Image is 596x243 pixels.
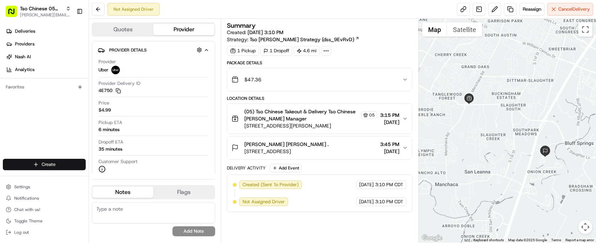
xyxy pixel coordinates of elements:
button: Quotes [92,24,153,35]
span: Deliveries [15,28,35,34]
a: Report a map error [565,238,594,242]
div: Start new chat [24,68,117,75]
span: (05) Tso Chinese Takeout & Delivery Tso Chinese [PERSON_NAME] Manager [244,108,360,122]
button: Show satellite imagery [447,22,482,37]
div: 4.6 mi [294,46,320,56]
button: [PERSON_NAME] [PERSON_NAME] .[STREET_ADDRESS]3:45 PM[DATE] [227,136,412,159]
span: Nash AI [15,54,31,60]
span: Pylon [71,120,86,126]
span: [DATE] [380,119,399,126]
button: $47.36 [227,68,412,91]
h3: Summary [227,22,256,29]
span: Analytics [15,66,34,73]
span: [STREET_ADDRESS][PERSON_NAME] [244,122,377,129]
span: Reassign [523,6,541,12]
button: Reassign [520,3,544,16]
a: 📗Knowledge Base [4,100,57,113]
div: Package Details [227,60,413,66]
button: Notifications [3,193,86,203]
button: Start new chat [121,70,129,79]
span: Uber [99,67,108,73]
span: Providers [15,41,34,47]
a: Powered byPylon [50,120,86,126]
div: 1 Dropoff [260,46,292,56]
div: Favorites [3,81,86,93]
a: Terms (opens in new tab) [551,238,561,242]
span: [DATE] 3:10 PM [248,29,283,36]
span: 05 [369,112,375,118]
span: Price [99,100,109,106]
a: 💻API Documentation [57,100,117,113]
span: 3:10 PM CDT [375,182,403,188]
span: Knowledge Base [14,103,54,110]
span: 3:10 PM CDT [375,199,403,205]
a: Tso [PERSON_NAME] Strategy (dss_9EvRvD) [250,36,360,43]
span: Provider [99,59,116,65]
span: Notifications [14,195,39,201]
span: 3:45 PM [380,141,399,148]
span: Created (Sent To Provider) [243,182,299,188]
button: (05) Tso Chinese Takeout & Delivery Tso Chinese [PERSON_NAME] Manager05[STREET_ADDRESS][PERSON_NA... [227,104,412,134]
button: Toggle Theme [3,216,86,226]
img: Google [420,233,444,243]
img: uber-new-logo.jpeg [111,66,120,74]
span: Create [42,161,55,168]
div: Delivery Activity [227,165,266,171]
button: Keyboard shortcuts [473,238,504,243]
a: Providers [3,38,89,50]
div: Strategy: [227,36,360,43]
input: Clear [18,46,117,53]
button: Notes [92,187,153,198]
span: Log out [14,229,29,235]
img: 1736555255976-a54dd68f-1ca7-489b-9aae-adbdc363a1c4 [7,68,20,81]
span: Map data ©2025 Google [508,238,547,242]
span: Cancel Delivery [558,6,590,12]
span: Created: [227,29,283,36]
span: [STREET_ADDRESS] [244,148,329,155]
a: Open this area in Google Maps (opens a new window) [420,233,444,243]
div: 6 minutes [99,126,119,133]
button: Toggle fullscreen view [578,22,592,37]
button: Map camera controls [578,220,592,234]
div: We're available if you need us! [24,75,90,81]
span: [DATE] [359,199,374,205]
span: 3:15 PM [380,112,399,119]
span: API Documentation [67,103,114,110]
span: Provider Delivery ID [99,80,140,87]
button: CancelDelivery [547,3,593,16]
button: Settings [3,182,86,192]
span: [PERSON_NAME] [PERSON_NAME] . [244,141,329,148]
button: Tso Chinese 05 [PERSON_NAME][PERSON_NAME][EMAIL_ADDRESS][DOMAIN_NAME] [3,3,74,20]
span: [DATE] [380,148,399,155]
button: Add Event [270,164,302,172]
span: Provider Details [109,47,147,53]
button: Provider Details [98,44,209,56]
div: Location Details [227,96,413,101]
span: Dropoff ETA [99,139,123,145]
div: 📗 [7,104,13,109]
button: Show street map [422,22,447,37]
button: 4E750 [99,87,121,94]
span: $47.36 [244,76,261,83]
a: Nash AI [3,51,89,63]
span: Tso [PERSON_NAME] Strategy (dss_9EvRvD) [250,36,354,43]
span: $4.99 [99,107,111,113]
button: Log out [3,227,86,237]
p: Welcome 👋 [7,28,129,40]
button: Provider [153,24,214,35]
button: Tso Chinese 05 [PERSON_NAME] [20,5,63,12]
span: Toggle Theme [14,218,43,224]
div: 1 Pickup [227,46,259,56]
a: Analytics [3,64,89,75]
span: Not Assigned Driver [243,199,285,205]
div: 💻 [60,104,66,109]
span: Settings [14,184,30,190]
span: Customer Support [99,158,138,165]
button: Create [3,159,86,170]
img: Nash [7,7,21,21]
a: Deliveries [3,26,89,37]
span: [PERSON_NAME][EMAIL_ADDRESS][DOMAIN_NAME] [20,12,71,18]
button: Flags [153,187,214,198]
span: Pickup ETA [99,119,122,126]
